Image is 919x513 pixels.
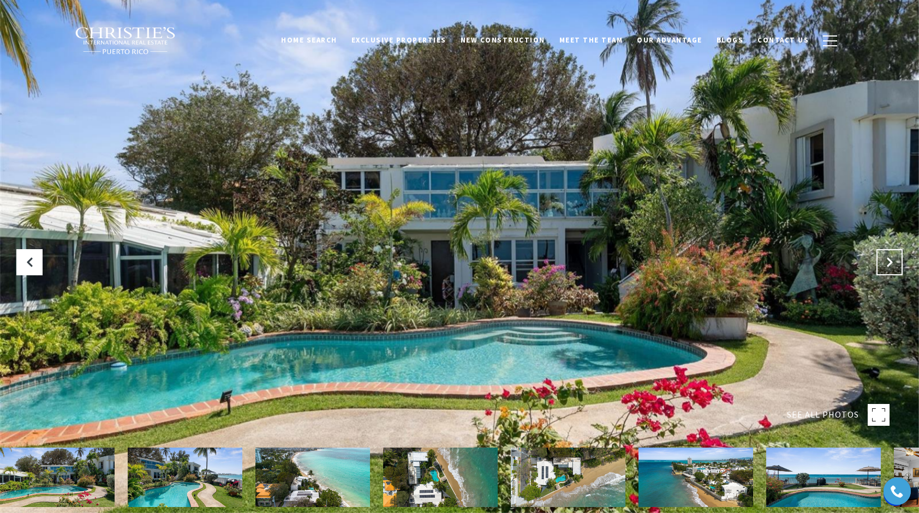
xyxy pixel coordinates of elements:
[461,35,545,45] span: New Construction
[511,448,625,507] img: 2 ALMENDRO
[344,30,453,51] a: Exclusive Properties
[638,448,753,507] img: 2 ALMENDRO
[876,249,903,275] button: Next Slide
[16,249,43,275] button: Previous Slide
[75,27,176,55] img: Christie's International Real Estate black text logo
[709,30,751,51] a: Blogs
[757,35,809,45] span: Contact Us
[274,30,344,51] a: Home Search
[128,448,242,507] img: 2 ALMENDRO
[717,35,744,45] span: Blogs
[787,408,859,422] span: SEE ALL PHOTOS
[766,448,881,507] img: 2 ALMENDRO
[637,35,702,45] span: Our Advantage
[383,448,498,507] img: 2 ALMENDRO
[351,35,446,45] span: Exclusive Properties
[453,30,552,51] a: New Construction
[630,30,709,51] a: Our Advantage
[816,25,844,57] button: button
[552,30,630,51] a: Meet the Team
[255,448,370,507] img: 2 ALMENDRO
